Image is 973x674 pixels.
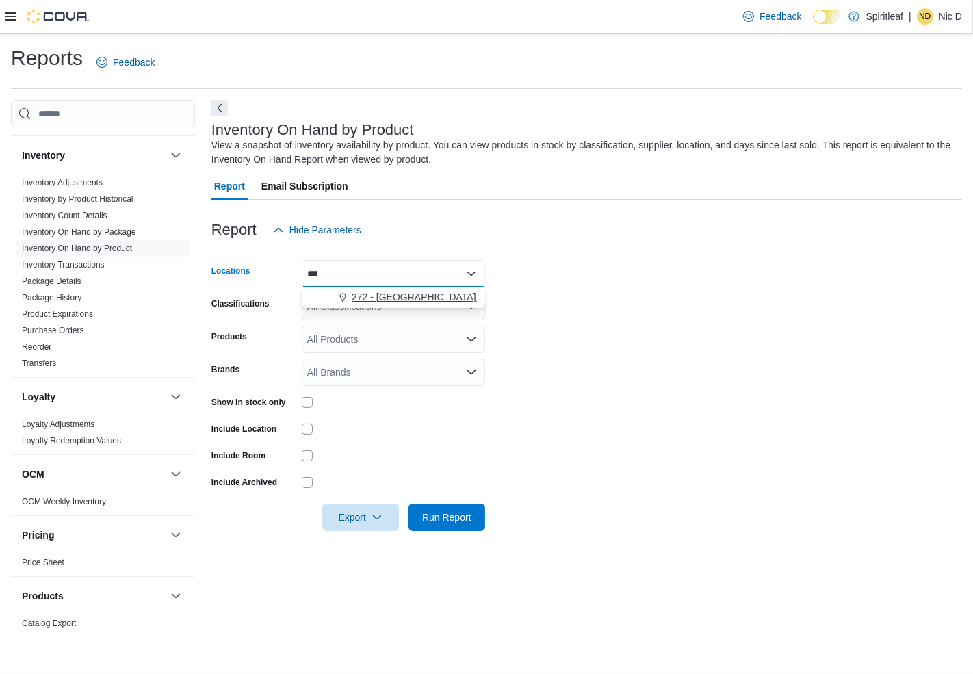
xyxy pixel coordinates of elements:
label: Include Room [211,450,265,461]
label: Show in stock only [211,397,286,408]
span: Hide Parameters [289,223,361,237]
div: Pricing [11,554,195,576]
a: Inventory Count Details [22,211,107,220]
p: Nic D [939,8,962,25]
a: Inventory Transactions [22,260,105,270]
span: Catalog Export [22,618,76,629]
span: Purchase Orders [22,325,84,336]
span: OCM Weekly Inventory [22,496,106,507]
span: Package Details [22,276,81,287]
span: Inventory by Product Historical [22,194,133,205]
span: Inventory On Hand by Product [22,243,132,254]
h3: Products [22,589,64,603]
button: Hide Parameters [268,216,367,244]
button: 272 - [GEOGRAPHIC_DATA] ([GEOGRAPHIC_DATA]) [302,287,485,307]
a: Loyalty Adjustments [22,419,95,429]
span: Report [214,172,245,200]
a: Loyalty Redemption Values [22,436,121,445]
p: Spiritleaf [866,8,903,25]
label: Classifications [211,298,270,309]
a: Reorder [22,342,51,352]
button: Open list of options [466,367,477,378]
a: Feedback [738,3,807,30]
span: Loyalty Adjustments [22,419,95,430]
div: Nic D [917,8,933,25]
h3: Inventory On Hand by Product [211,122,414,138]
button: Run Report [408,504,485,531]
a: Inventory On Hand by Package [22,227,136,237]
a: OCM Weekly Inventory [22,497,106,506]
div: Inventory [11,174,195,377]
span: Transfers [22,358,56,369]
span: Export [330,504,391,531]
button: OCM [168,466,184,482]
span: Price Sheet [22,557,64,568]
span: Loyalty Redemption Values [22,435,121,446]
div: View a snapshot of inventory availability by product. You can view products in stock by classific... [211,138,955,167]
button: Products [22,589,165,603]
span: Feedback [760,10,801,23]
button: Close list of options [466,268,477,279]
button: Inventory [168,147,184,164]
h1: Reports [11,44,83,72]
button: Loyalty [168,389,184,405]
span: Run Report [422,510,471,524]
a: Inventory by Product Historical [22,194,133,204]
span: Dark Mode [813,24,814,25]
p: | [909,8,911,25]
span: 272 - [GEOGRAPHIC_DATA] ([GEOGRAPHIC_DATA]) [352,290,584,304]
label: Brands [211,364,239,375]
label: Locations [211,265,250,276]
h3: Report [211,222,257,238]
button: Products [168,588,184,604]
label: Products [211,331,247,342]
button: Export [322,504,399,531]
a: Price Sheet [22,558,64,567]
img: Cova [27,10,89,23]
button: Pricing [22,528,165,542]
div: Loyalty [11,416,195,454]
a: Package History [22,293,81,302]
label: Include Location [211,424,276,435]
h3: Inventory [22,148,65,162]
h3: Pricing [22,528,54,542]
h3: Loyalty [22,390,55,404]
button: Loyalty [22,390,165,404]
button: Next [211,100,228,116]
span: Email Subscription [261,172,348,200]
a: Purchase Orders [22,326,84,335]
div: Choose from the following options [302,287,485,307]
label: Include Archived [211,477,277,488]
button: Inventory [22,148,165,162]
span: ND [919,8,931,25]
a: Catalog Export [22,619,76,628]
button: Open list of options [466,334,477,345]
span: Inventory Transactions [22,259,105,270]
div: Products [11,615,195,653]
a: Product Expirations [22,309,93,319]
div: OCM [11,493,195,515]
button: OCM [22,467,165,481]
a: Transfers [22,359,56,368]
a: Package Details [22,276,81,286]
span: Package History [22,292,81,303]
a: Feedback [91,49,160,76]
span: Product Expirations [22,309,93,320]
span: Inventory Count Details [22,210,107,221]
span: Reorder [22,341,51,352]
a: Inventory Adjustments [22,178,103,187]
input: Dark Mode [813,10,842,24]
span: Feedback [113,55,155,69]
span: Inventory Adjustments [22,177,103,188]
button: Pricing [168,527,184,543]
h3: OCM [22,467,44,481]
a: Inventory On Hand by Product [22,244,132,253]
